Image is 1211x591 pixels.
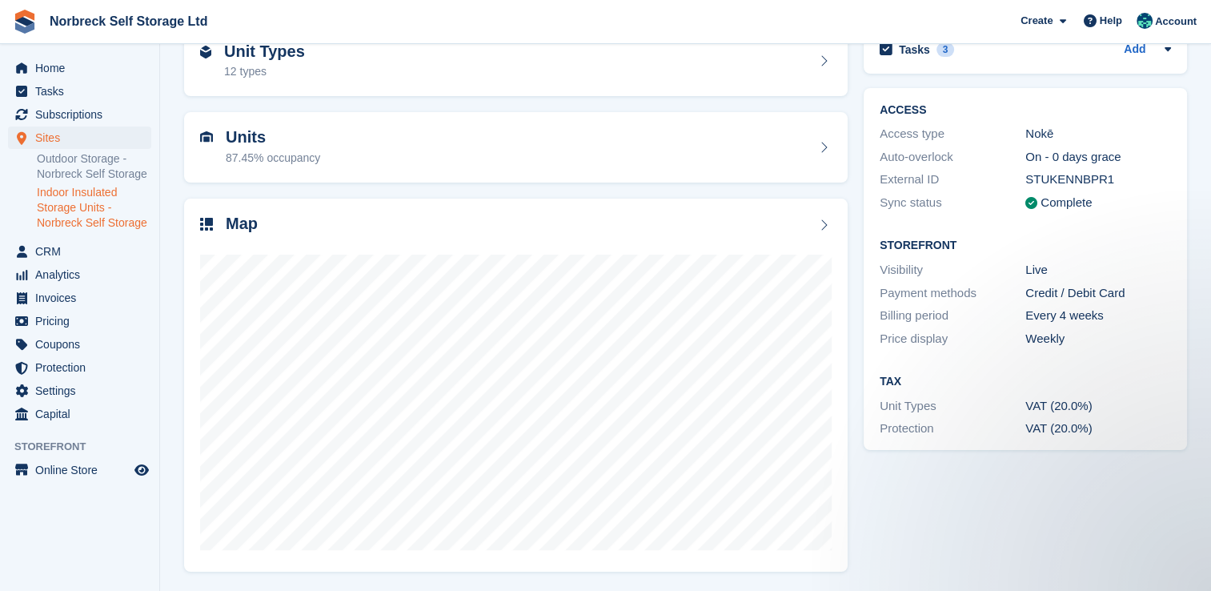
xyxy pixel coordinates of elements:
span: CRM [35,240,131,263]
span: Tasks [35,80,131,103]
div: On - 0 days grace [1025,148,1171,167]
div: 12 types [224,63,305,80]
h2: Unit Types [224,42,305,61]
a: Indoor Insulated Storage Units - Norbreck Self Storage [37,185,151,231]
a: menu [8,240,151,263]
span: Invoices [35,287,131,309]
div: Protection [880,420,1025,438]
div: Every 4 weeks [1025,307,1171,325]
a: menu [8,403,151,425]
div: Payment methods [880,284,1025,303]
img: stora-icon-8386f47178a22dfd0bd8f6a31ec36ba5ce8667c1dd55bd0f319d3a0aa187defe.svg [13,10,37,34]
a: Preview store [132,460,151,480]
img: unit-icn-7be61d7bf1b0ce9d3e12c5938cc71ed9869f7b940bace4675aadf7bd6d80202e.svg [200,131,213,143]
a: Unit Types 12 types [184,26,848,97]
div: 87.45% occupancy [226,150,320,167]
div: Visibility [880,261,1025,279]
img: map-icn-33ee37083ee616e46c38cad1a60f524a97daa1e2b2c8c0bc3eb3415660979fc1.svg [200,218,213,231]
span: Sites [35,127,131,149]
div: Complete [1041,194,1092,212]
a: Outdoor Storage - Norbreck Self Storage [37,151,151,182]
div: VAT (20.0%) [1025,397,1171,416]
a: menu [8,263,151,286]
a: menu [8,80,151,103]
span: Account [1155,14,1197,30]
h2: Storefront [880,239,1171,252]
span: Help [1100,13,1122,29]
span: Settings [35,380,131,402]
a: menu [8,459,151,481]
div: Billing period [880,307,1025,325]
a: menu [8,380,151,402]
a: menu [8,57,151,79]
a: menu [8,103,151,126]
img: Sally King [1137,13,1153,29]
span: Subscriptions [35,103,131,126]
div: 3 [936,42,955,57]
h2: ACCESS [880,104,1171,117]
div: STUKENNBPR1 [1025,171,1171,189]
a: menu [8,287,151,309]
span: Capital [35,403,131,425]
div: Live [1025,261,1171,279]
a: Add [1124,41,1145,59]
div: Price display [880,330,1025,348]
h2: Tasks [899,42,930,57]
span: Home [35,57,131,79]
img: unit-type-icn-2b2737a686de81e16bb02015468b77c625bbabd49415b5ef34ead5e3b44a266d.svg [200,46,211,58]
div: Access type [880,125,1025,143]
a: menu [8,356,151,379]
a: menu [8,310,151,332]
div: Nokē [1025,125,1171,143]
a: Norbreck Self Storage Ltd [43,8,214,34]
div: Sync status [880,194,1025,212]
a: menu [8,127,151,149]
div: Unit Types [880,397,1025,416]
span: Storefront [14,439,159,455]
a: Map [184,199,848,573]
a: Units 87.45% occupancy [184,112,848,183]
span: Analytics [35,263,131,286]
div: VAT (20.0%) [1025,420,1171,438]
span: Create [1021,13,1053,29]
div: Auto-overlock [880,148,1025,167]
div: External ID [880,171,1025,189]
span: Online Store [35,459,131,481]
a: menu [8,333,151,356]
span: Coupons [35,333,131,356]
h2: Tax [880,376,1171,388]
span: Pricing [35,310,131,332]
h2: Units [226,128,320,147]
div: Credit / Debit Card [1025,284,1171,303]
span: Protection [35,356,131,379]
div: Weekly [1025,330,1171,348]
h2: Map [226,215,258,233]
